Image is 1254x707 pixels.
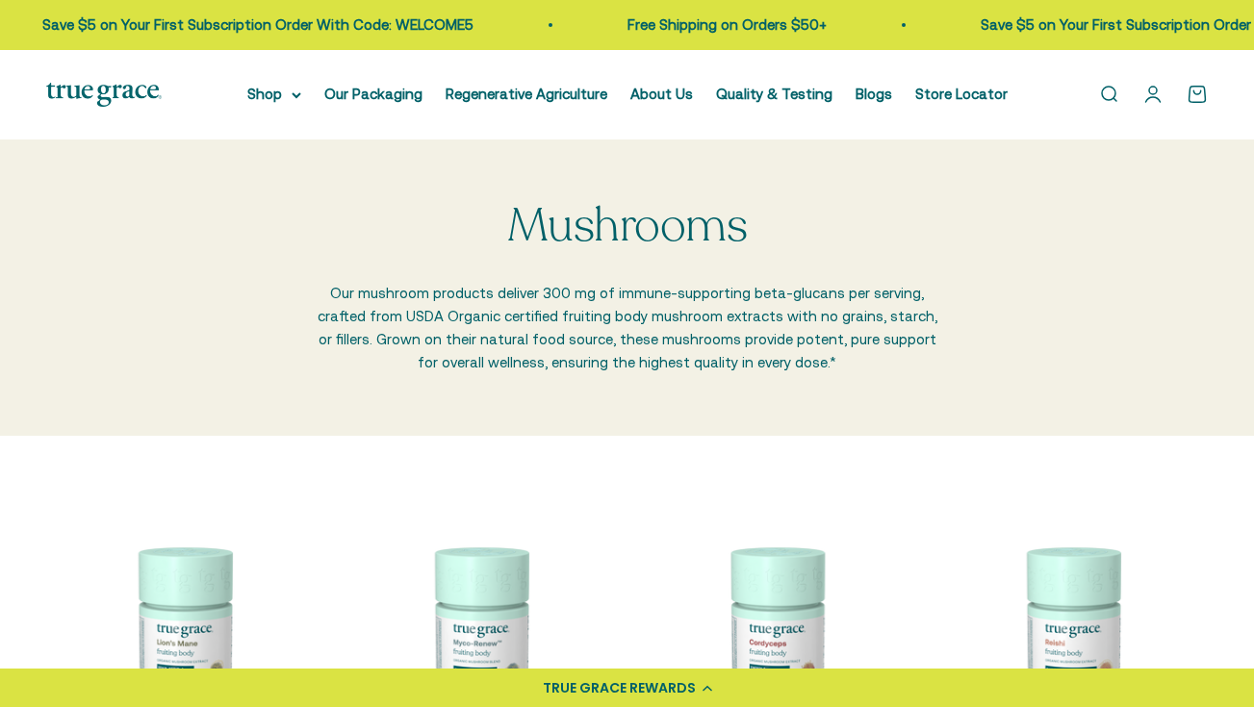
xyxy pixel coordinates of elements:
[543,678,696,698] div: TRUE GRACE REWARDS
[507,201,748,252] p: Mushrooms
[716,86,832,102] a: Quality & Testing
[446,86,607,102] a: Regenerative Agriculture
[324,86,422,102] a: Our Packaging
[856,86,892,102] a: Blogs
[315,282,940,374] p: Our mushroom products deliver 300 mg of immune-supporting beta-glucans per serving, crafted from ...
[630,86,693,102] a: About Us
[42,13,473,37] p: Save $5 on Your First Subscription Order With Code: WELCOME5
[627,16,827,33] a: Free Shipping on Orders $50+
[915,86,1008,102] a: Store Locator
[247,83,301,106] summary: Shop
